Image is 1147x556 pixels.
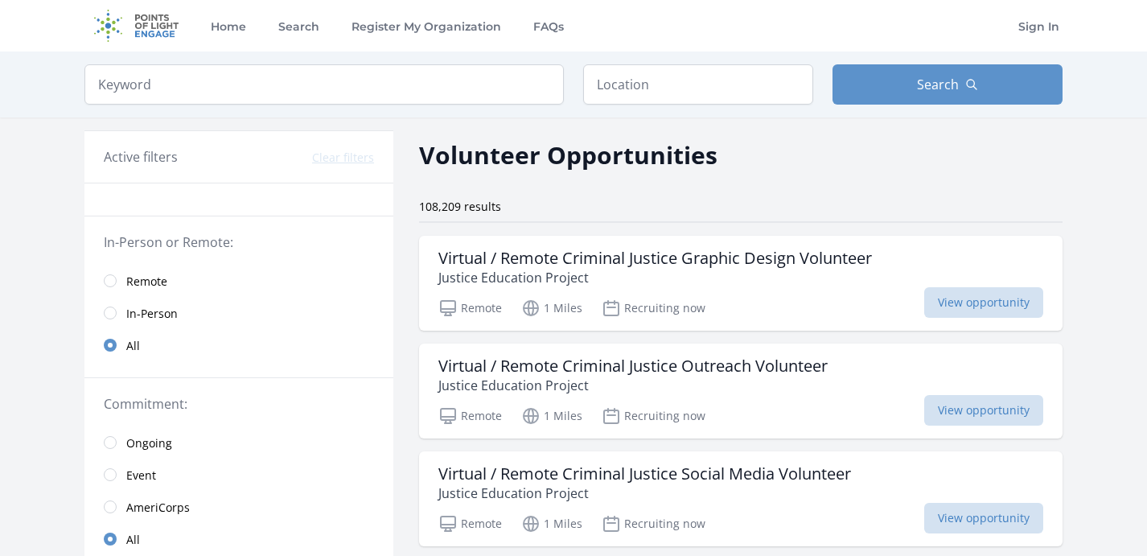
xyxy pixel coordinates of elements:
p: 1 Miles [521,406,582,426]
span: 108,209 results [419,199,501,214]
legend: In-Person or Remote: [104,233,374,252]
p: 1 Miles [521,299,582,318]
button: Search [832,64,1063,105]
p: Remote [438,299,502,318]
span: Search [917,75,959,94]
a: Remote [84,265,393,297]
button: Clear filters [312,150,374,166]
a: Virtual / Remote Criminal Justice Social Media Volunteer Justice Education Project Remote 1 Miles... [419,451,1063,546]
a: Event [84,459,393,491]
span: View opportunity [924,395,1043,426]
span: Remote [126,274,167,290]
h2: Volunteer Opportunities [419,137,717,173]
span: All [126,532,140,548]
span: Ongoing [126,435,172,451]
input: Location [583,64,813,105]
a: AmeriCorps [84,491,393,523]
a: In-Person [84,297,393,329]
p: Remote [438,514,502,533]
span: View opportunity [924,503,1043,533]
h3: Active filters [104,147,178,167]
span: All [126,338,140,354]
p: 1 Miles [521,514,582,533]
a: Ongoing [84,426,393,459]
p: Recruiting now [602,299,705,318]
input: Keyword [84,64,564,105]
p: Justice Education Project [438,268,872,287]
h3: Virtual / Remote Criminal Justice Graphic Design Volunteer [438,249,872,268]
a: Virtual / Remote Criminal Justice Graphic Design Volunteer Justice Education Project Remote 1 Mil... [419,236,1063,331]
h3: Virtual / Remote Criminal Justice Outreach Volunteer [438,356,828,376]
p: Remote [438,406,502,426]
span: In-Person [126,306,178,322]
span: AmeriCorps [126,500,190,516]
p: Justice Education Project [438,484,851,503]
a: All [84,523,393,555]
h3: Virtual / Remote Criminal Justice Social Media Volunteer [438,464,851,484]
a: All [84,329,393,361]
a: Virtual / Remote Criminal Justice Outreach Volunteer Justice Education Project Remote 1 Miles Rec... [419,344,1063,439]
p: Recruiting now [602,514,705,533]
p: Justice Education Project [438,376,828,395]
span: View opportunity [924,287,1043,318]
p: Recruiting now [602,406,705,426]
legend: Commitment: [104,394,374,414]
span: Event [126,467,156,484]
